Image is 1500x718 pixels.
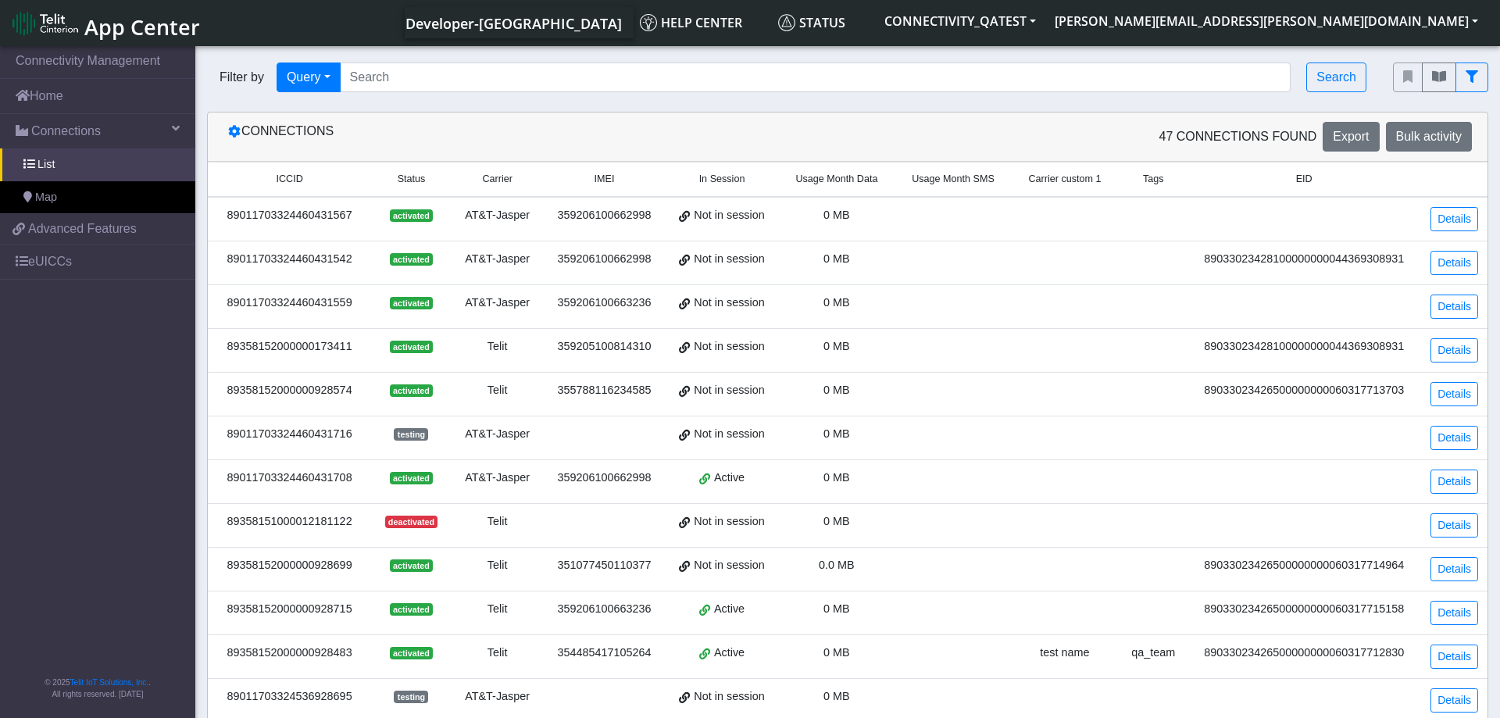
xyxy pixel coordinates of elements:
button: CONNECTIVITY_QATEST [875,7,1045,35]
div: 89033023428100000000044369308931 [1198,338,1410,355]
button: [PERSON_NAME][EMAIL_ADDRESS][PERSON_NAME][DOMAIN_NAME] [1045,7,1487,35]
span: Not in session [694,426,764,443]
div: 89358152000000928715 [217,601,362,618]
div: 89358152000000928574 [217,382,362,399]
span: Help center [640,14,742,31]
span: Not in session [694,513,764,530]
div: Telit [461,557,534,574]
div: 89011703324460431716 [217,426,362,443]
div: 89033023428100000000044369308931 [1198,251,1410,268]
a: App Center [12,6,198,40]
span: Usage Month Data [795,172,877,187]
div: 359206100663236 [553,295,656,312]
span: Not in session [694,557,764,574]
a: Details [1430,557,1478,581]
span: activated [390,559,433,572]
a: Details [1430,382,1478,406]
span: Not in session [694,207,764,224]
a: Details [1430,251,1478,275]
span: activated [390,603,433,616]
span: activated [390,341,433,353]
div: 359206100663236 [553,601,656,618]
span: 0 MB [823,471,850,484]
a: Details [1430,513,1478,538]
span: Bulk activity [1396,130,1462,143]
span: activated [390,297,433,309]
span: 0 MB [823,384,850,396]
img: status.svg [778,14,795,31]
button: Search [1306,63,1366,92]
span: testing [394,428,428,441]
div: AT&T-Jasper [461,688,534,705]
span: Carrier custom 1 [1028,172,1101,187]
input: Search... [340,63,1291,92]
a: Telit IoT Solutions, Inc. [70,678,148,687]
span: In Session [699,172,745,187]
span: ICCID [276,172,302,187]
div: 89011703324536928695 [217,688,362,705]
div: 89358151000012181122 [217,513,362,530]
span: activated [390,647,433,659]
div: AT&T-Jasper [461,207,534,224]
span: Status [778,14,845,31]
span: List [37,156,55,173]
img: knowledge.svg [640,14,657,31]
div: fitlers menu [1393,63,1488,92]
div: 89011703324460431567 [217,207,362,224]
a: Details [1430,470,1478,494]
div: 89358152000000928699 [217,557,362,574]
div: 351077450110377 [553,557,656,574]
span: Not in session [694,382,764,399]
span: deactivated [385,516,438,528]
div: AT&T-Jasper [461,426,534,443]
span: Advanced Features [28,220,137,238]
div: 354485417105264 [553,645,656,662]
div: 89011703324460431559 [217,295,362,312]
a: Details [1430,645,1478,669]
div: 359206100662998 [553,207,656,224]
div: 359206100662998 [553,470,656,487]
span: Not in session [694,338,764,355]
span: 47 Connections found [1159,127,1316,146]
a: Your current platform instance [405,7,621,38]
div: qa_team [1127,645,1179,662]
span: Filter by [207,68,277,87]
span: Tags [1143,172,1164,187]
span: Map [35,189,57,206]
span: Connections [31,122,101,141]
div: AT&T-Jasper [461,295,534,312]
span: 0 MB [823,690,850,702]
div: 89358152000000928483 [217,645,362,662]
div: AT&T-Jasper [461,470,534,487]
span: Carrier [482,172,512,187]
div: Telit [461,382,534,399]
span: App Center [84,13,200,41]
div: 89033023426500000000060317713703 [1198,382,1410,399]
span: 0 MB [823,209,850,221]
div: Connections [212,122,848,152]
span: EID [1296,172,1312,187]
a: Status [772,7,875,38]
span: activated [390,253,433,266]
div: Telit [461,645,534,662]
div: 359205100814310 [553,338,656,355]
div: 89011703324460431708 [217,470,362,487]
img: logo-telit-cinterion-gw-new.png [12,11,78,36]
span: Not in session [694,251,764,268]
div: 89033023426500000000060317712830 [1198,645,1410,662]
div: AT&T-Jasper [461,251,534,268]
a: Details [1430,338,1478,363]
a: Help center [634,7,772,38]
div: Telit [461,601,534,618]
span: activated [390,472,433,484]
div: 89358152000000173411 [217,338,362,355]
div: 359206100662998 [553,251,656,268]
span: 0 MB [823,252,850,265]
div: 355788116234585 [553,382,656,399]
span: 0.0 MB [819,559,855,571]
a: Details [1430,601,1478,625]
span: activated [390,384,433,397]
span: Active [714,470,745,487]
span: 0 MB [823,427,850,440]
span: Active [714,601,745,618]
